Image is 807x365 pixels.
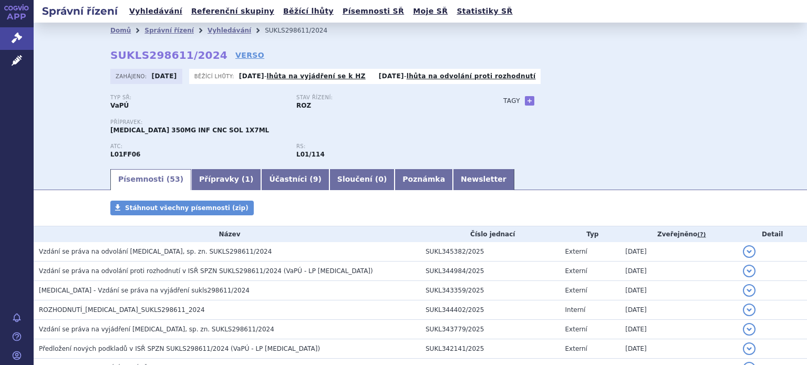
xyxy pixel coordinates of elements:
[620,281,738,300] td: [DATE]
[110,119,482,126] p: Přípravek:
[743,245,756,258] button: detail
[39,267,373,275] span: Vzdání se práva na odvolání proti rozhodnutí v ISŘ SPZN SUKLS298611/2024 (VaPÚ - LP LIBTAYO)
[110,143,286,150] p: ATC:
[239,72,264,80] strong: [DATE]
[329,169,395,190] a: Sloučení (0)
[565,267,587,275] span: Externí
[235,50,264,60] a: VERSO
[379,72,536,80] p: -
[110,102,129,109] strong: VaPÚ
[453,169,514,190] a: Newsletter
[110,49,227,61] strong: SUKLS298611/2024
[697,231,706,238] abbr: (?)
[620,339,738,359] td: [DATE]
[420,320,560,339] td: SUKL343779/2025
[126,4,185,18] a: Vyhledávání
[208,27,251,34] a: Vyhledávání
[267,72,366,80] a: lhůta na vyjádření se k HZ
[420,281,560,300] td: SUKL343359/2025
[34,4,126,18] h2: Správní řízení
[620,242,738,262] td: [DATE]
[410,4,451,18] a: Moje SŘ
[565,345,587,352] span: Externí
[565,287,587,294] span: Externí
[110,201,254,215] a: Stáhnout všechny písemnosti (zip)
[560,226,620,242] th: Typ
[110,151,140,158] strong: CEMIPLIMAB
[420,262,560,281] td: SUKL344984/2025
[245,175,250,183] span: 1
[420,226,560,242] th: Číslo jednací
[39,287,250,294] span: LIBTAYO - Vzdání se práva na vyjádření sukls298611/2024
[296,95,472,101] p: Stav řízení:
[313,175,318,183] span: 9
[525,96,534,106] a: +
[39,248,272,255] span: Vzdání se práva na odvolání LIBTAYO, sp. zn. SUKLS298611/2024
[743,284,756,297] button: detail
[407,72,536,80] a: lhůta na odvolání proti rozhodnutí
[188,4,277,18] a: Referenční skupiny
[296,151,325,158] strong: cemiplimab
[39,326,274,333] span: Vzdání se práva na vyjádření LIBTAYO, sp. zn. SUKLS298611/2024
[110,127,269,134] span: [MEDICAL_DATA] 350MG INF CNC SOL 1X7ML
[296,102,311,109] strong: ROZ
[110,27,131,34] a: Domů
[34,226,420,242] th: Název
[39,345,320,352] span: Předložení nových podkladů v ISŘ SPZN SUKLS298611/2024 (VaPÚ - LP LIBTAYO)
[620,320,738,339] td: [DATE]
[738,226,807,242] th: Detail
[743,323,756,336] button: detail
[144,27,194,34] a: Správní řízení
[565,306,586,314] span: Interní
[280,4,337,18] a: Běžící lhůty
[152,72,177,80] strong: [DATE]
[378,175,384,183] span: 0
[743,265,756,277] button: detail
[420,242,560,262] td: SUKL345382/2025
[743,304,756,316] button: detail
[565,326,587,333] span: Externí
[296,143,472,150] p: RS:
[110,169,191,190] a: Písemnosti (53)
[116,72,149,80] span: Zahájeno:
[170,175,180,183] span: 53
[743,342,756,355] button: detail
[420,339,560,359] td: SUKL342141/2025
[265,23,341,38] li: SUKLS298611/2024
[420,300,560,320] td: SUKL344402/2025
[620,226,738,242] th: Zveřejněno
[565,248,587,255] span: Externí
[39,306,205,314] span: ROZHODNUTÍ_LIBTAYO_SUKLS298611_2024
[620,300,738,320] td: [DATE]
[110,95,286,101] p: Typ SŘ:
[379,72,404,80] strong: [DATE]
[453,4,515,18] a: Statistiky SŘ
[194,72,236,80] span: Běžící lhůty:
[339,4,407,18] a: Písemnosti SŘ
[620,262,738,281] td: [DATE]
[239,72,366,80] p: -
[191,169,261,190] a: Přípravky (1)
[503,95,520,107] h3: Tagy
[125,204,249,212] span: Stáhnout všechny písemnosti (zip)
[261,169,329,190] a: Účastníci (9)
[395,169,453,190] a: Poznámka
